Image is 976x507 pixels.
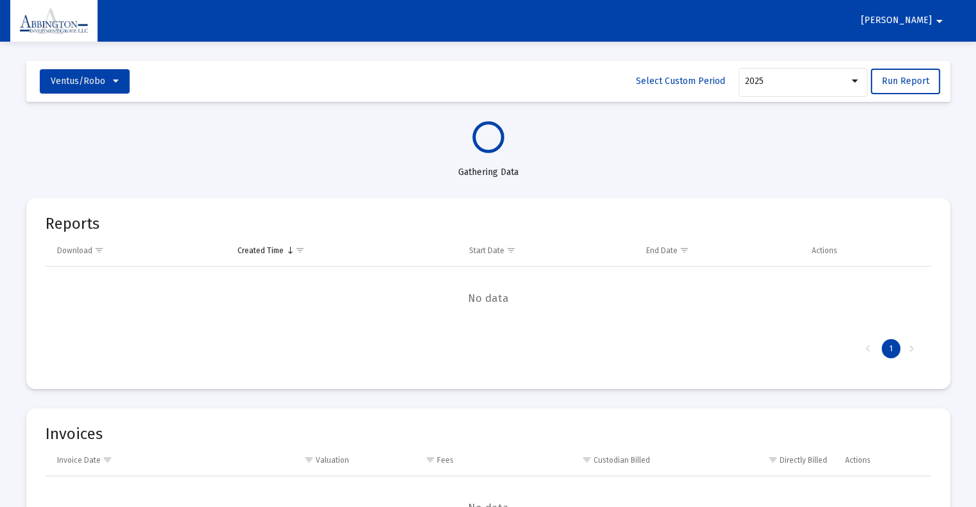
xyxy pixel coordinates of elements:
[26,153,950,179] div: Gathering Data
[659,445,836,476] td: Column Directly Billed
[594,455,650,465] div: Custodian Billed
[228,235,460,266] td: Column Created Time
[46,445,215,476] td: Column Invoice Date
[57,245,92,256] div: Download
[40,69,130,94] button: Ventus/Robo
[425,455,435,465] span: Show filter options for column 'Fees'
[745,76,764,87] span: 2025
[469,245,504,256] div: Start Date
[506,245,516,255] span: Show filter options for column 'Start Date'
[358,445,463,476] td: Column Fees
[237,245,284,256] div: Created Time
[46,292,931,306] span: No data
[637,235,803,266] td: Column End Date
[304,455,314,465] span: Show filter options for column 'Valuation'
[463,445,658,476] td: Column Custodian Billed
[51,76,105,87] span: Ventus/Robo
[780,455,827,465] div: Directly Billed
[46,235,931,367] div: Data grid
[882,76,929,87] span: Run Report
[846,8,963,33] button: [PERSON_NAME]
[636,76,725,87] span: Select Custom Period
[57,455,101,465] div: Invoice Date
[46,428,103,440] mat-card-title: Invoices
[871,69,940,94] button: Run Report
[803,235,931,266] td: Column Actions
[845,455,871,465] div: Actions
[768,455,778,465] span: Show filter options for column 'Directly Billed'
[316,455,349,465] div: Valuation
[861,15,932,26] span: [PERSON_NAME]
[46,217,99,230] mat-card-title: Reports
[94,245,104,255] span: Show filter options for column 'Download'
[437,455,454,465] div: Fees
[857,339,878,358] div: Previous Page
[836,445,931,476] td: Column Actions
[646,245,678,256] div: End Date
[901,339,922,358] div: Next Page
[882,339,900,358] div: Page 1
[20,8,88,34] img: Dashboard
[460,235,637,266] td: Column Start Date
[932,8,947,34] mat-icon: arrow_drop_down
[46,331,931,367] div: Page Navigation
[680,245,689,255] span: Show filter options for column 'End Date'
[582,455,592,465] span: Show filter options for column 'Custodian Billed'
[215,445,358,476] td: Column Valuation
[812,245,837,256] div: Actions
[295,245,305,255] span: Show filter options for column 'Created Time'
[46,235,229,266] td: Column Download
[103,455,112,465] span: Show filter options for column 'Invoice Date'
